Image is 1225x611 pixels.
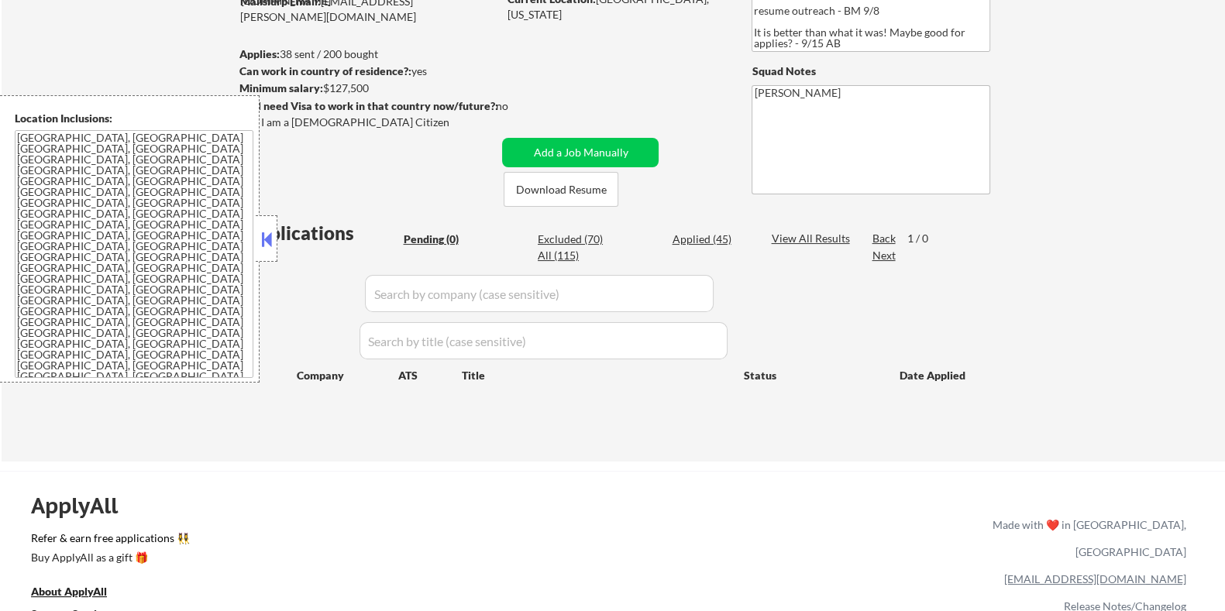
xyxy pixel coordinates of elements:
[872,248,896,263] div: Next
[31,585,107,598] u: About ApplyAll
[239,64,411,77] strong: Can work in country of residence?:
[360,322,728,359] input: Search by title (case sensitive)
[538,248,615,263] div: All (115)
[15,111,253,126] div: Location Inclusions:
[986,511,1186,565] div: Made with ❤️ in [GEOGRAPHIC_DATA], [GEOGRAPHIC_DATA]
[672,232,749,247] div: Applied (45)
[31,552,186,563] div: Buy ApplyAll as a gift 🎁
[538,232,615,247] div: Excluded (70)
[239,46,497,62] div: 38 sent / 200 bought
[239,81,497,96] div: $127,500
[872,231,896,246] div: Back
[239,64,492,79] div: yes
[1004,572,1186,585] a: [EMAIL_ADDRESS][DOMAIN_NAME]
[743,361,876,389] div: Status
[461,368,728,383] div: Title
[239,99,497,112] strong: Will need Visa to work in that country now/future?:
[397,368,461,383] div: ATS
[239,47,279,60] strong: Applies:
[31,533,669,549] a: Refer & earn free applications 👯‍♀️
[752,64,990,79] div: Squad Notes
[899,368,967,383] div: Date Applied
[365,275,714,312] input: Search by company (case sensitive)
[296,368,397,383] div: Company
[502,138,659,167] button: Add a Job Manually
[31,549,186,568] a: Buy ApplyAll as a gift 🎁
[244,224,397,242] div: Applications
[239,115,501,130] div: Yes, I am a [DEMOGRAPHIC_DATA] Citizen
[504,172,618,207] button: Download Resume
[31,493,136,519] div: ApplyAll
[403,232,480,247] div: Pending (0)
[771,231,854,246] div: View All Results
[907,231,942,246] div: 1 / 0
[31,583,129,602] a: About ApplyAll
[495,98,539,114] div: no
[239,81,322,94] strong: Minimum salary:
